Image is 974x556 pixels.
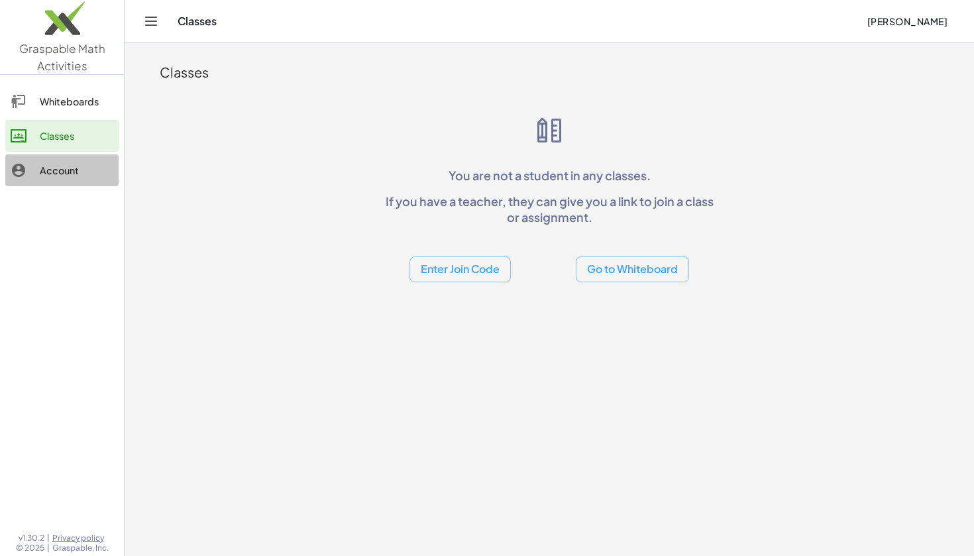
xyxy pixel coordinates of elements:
[5,154,119,186] a: Account
[16,543,44,553] span: © 2025
[409,256,511,282] button: Enter Join Code
[19,533,44,543] span: v1.30.2
[5,85,119,117] a: Whiteboards
[5,120,119,152] a: Classes
[40,93,113,109] div: Whiteboards
[40,128,113,144] div: Classes
[380,194,719,225] p: If you have a teacher, they can give you a link to join a class or assignment.
[856,9,958,33] button: [PERSON_NAME]
[140,11,162,32] button: Toggle navigation
[52,533,109,543] a: Privacy policy
[160,63,939,82] div: Classes
[47,543,50,553] span: |
[380,168,719,183] p: You are not a student in any classes.
[47,533,50,543] span: |
[576,256,689,282] button: Go to Whiteboard
[19,41,105,73] span: Graspable Math Activities
[40,162,113,178] div: Account
[52,543,109,553] span: Graspable, Inc.
[867,15,947,27] span: [PERSON_NAME]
